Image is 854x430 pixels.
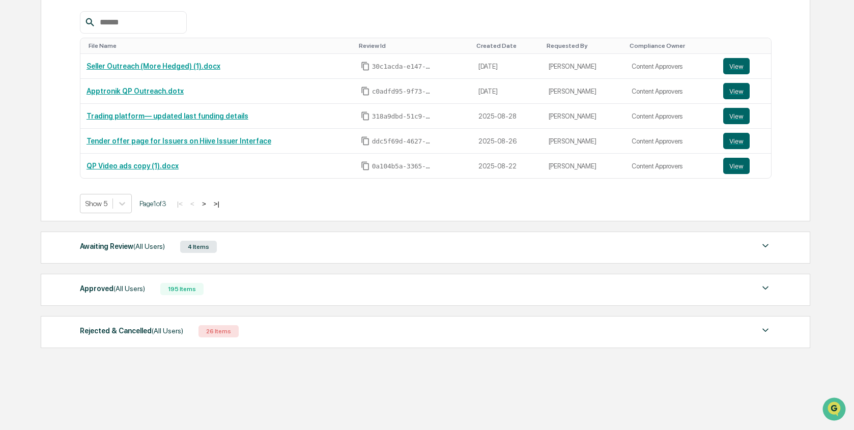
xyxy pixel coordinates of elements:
button: >| [211,199,222,208]
span: Attestations [84,128,126,138]
button: View [723,83,750,99]
td: [PERSON_NAME] [543,54,626,79]
a: Apptronik QP Outreach.dotx [87,87,184,95]
td: 2025-08-22 [472,154,543,178]
div: Approved [80,282,145,295]
a: 🗄️Attestations [70,124,130,142]
a: Powered byPylon [72,172,123,180]
a: View [723,58,765,74]
img: caret [759,282,772,294]
div: 🖐️ [10,129,18,137]
div: Toggle SortBy [547,42,622,49]
span: Copy Id [361,136,370,146]
div: 🔎 [10,149,18,157]
td: [DATE] [472,79,543,104]
a: View [723,133,765,149]
div: Toggle SortBy [476,42,538,49]
span: Pylon [101,173,123,180]
span: (All Users) [113,284,145,293]
button: > [199,199,209,208]
button: View [723,158,750,174]
a: 🔎Data Lookup [6,144,68,162]
td: 2025-08-28 [472,104,543,129]
div: Awaiting Review [80,240,165,253]
span: 30c1acda-e147-43ff-aa23-f3c7b4154677 [372,63,433,71]
span: Copy Id [361,87,370,96]
a: QP Video ads copy (1).docx [87,162,179,170]
span: Copy Id [361,111,370,121]
td: 2025-08-26 [472,129,543,154]
div: 26 Items [198,325,239,337]
div: Start new chat [35,78,167,88]
td: Content Approvers [625,54,717,79]
td: [PERSON_NAME] [543,79,626,104]
span: 0a104b5a-3365-4e16-98ad-43a4f330f6db [372,162,433,170]
span: ddc5f69d-4627-4722-aeaa-ccc955e7ddc8 [372,137,433,146]
a: 🖐️Preclearance [6,124,70,142]
td: Content Approvers [625,154,717,178]
a: Tender offer page for Issuers on Hiive Issuer Interface [87,137,271,145]
div: We're available if you need us! [35,88,129,96]
a: Seller Outreach (More Hedged) (1).docx [87,62,220,70]
a: View [723,83,765,99]
td: [PERSON_NAME] [543,104,626,129]
span: c0adfd95-9f73-4aa8-a448-163fa0a3f3c7 [372,88,433,96]
button: Start new chat [173,81,185,93]
a: Trading platform— updated last funding details [87,112,248,120]
a: View [723,158,765,174]
div: 195 Items [160,283,204,295]
td: Content Approvers [625,129,717,154]
button: < [187,199,197,208]
div: Toggle SortBy [725,42,767,49]
img: caret [759,240,772,252]
td: Content Approvers [625,79,717,104]
td: Content Approvers [625,104,717,129]
button: View [723,108,750,124]
div: 4 Items [180,241,217,253]
td: [DATE] [472,54,543,79]
iframe: Open customer support [821,396,849,424]
img: 1746055101610-c473b297-6a78-478c-a979-82029cc54cd1 [10,78,29,96]
span: Data Lookup [20,148,64,158]
div: 🗄️ [74,129,82,137]
td: [PERSON_NAME] [543,129,626,154]
img: caret [759,324,772,336]
div: Toggle SortBy [359,42,468,49]
span: (All Users) [133,242,165,250]
td: [PERSON_NAME] [543,154,626,178]
span: (All Users) [152,327,183,335]
div: Toggle SortBy [89,42,351,49]
span: Copy Id [361,62,370,71]
div: Rejected & Cancelled [80,324,183,337]
div: Toggle SortBy [630,42,713,49]
span: Preclearance [20,128,66,138]
p: How can we help? [10,21,185,38]
a: View [723,108,765,124]
button: View [723,133,750,149]
button: |< [174,199,186,208]
span: 318a9dbd-51c9-473e-9dd0-57efbaa2a655 [372,112,433,121]
span: Copy Id [361,161,370,170]
button: View [723,58,750,74]
span: Page 1 of 3 [139,199,166,208]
